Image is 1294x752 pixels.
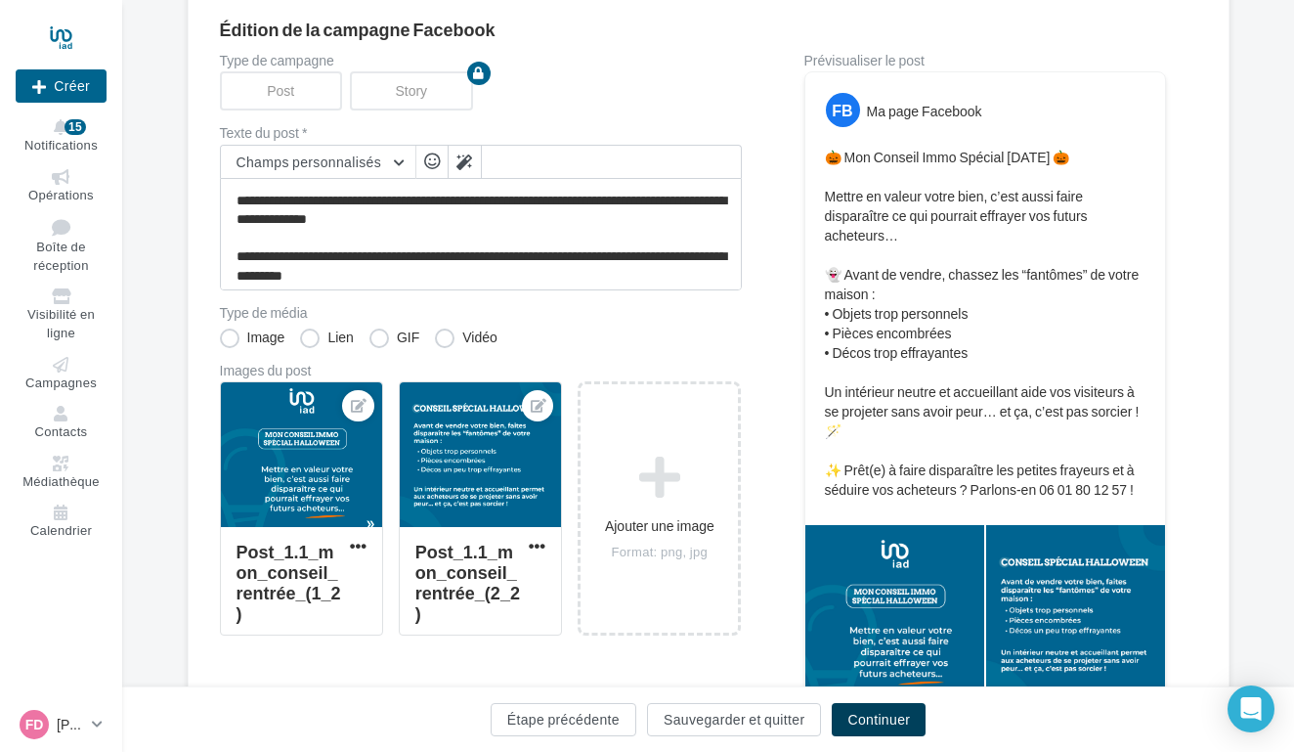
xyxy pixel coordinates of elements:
p: 🎃 Mon Conseil Immo Spécial [DATE] 🎃 Mettre en valeur votre bien, c’est aussi faire disparaître ce... [825,148,1145,500]
label: GIF [369,329,419,348]
a: Opérations [16,165,107,207]
span: Médiathèque [22,473,100,489]
button: Étape précédente [491,703,636,736]
span: Visibilité en ligne [27,307,95,341]
a: Médiathèque [16,452,107,494]
span: Boîte de réception [33,240,88,274]
span: Calendrier [30,522,92,538]
div: FB [826,93,860,127]
label: Texte du post * [220,126,742,140]
button: Notifications 15 [16,115,107,157]
label: Lien [300,329,353,348]
div: Nouvelle campagne [16,69,107,103]
span: Notifications [24,137,98,153]
div: Post_1.1_mon_conseil_rentrée_(2_2) [415,541,520,624]
a: Boîte de réception [16,214,107,277]
label: Type de média [220,306,742,320]
span: Champs personnalisés [237,154,382,170]
label: Vidéo [435,329,497,348]
div: Édition de la campagne Facebook [220,21,1197,38]
a: Fd [PERSON_NAME] Y [PERSON_NAME] [16,706,107,743]
label: Type de campagne [220,54,742,67]
button: Sauvegarder et quitter [647,703,821,736]
span: Contacts [35,423,88,439]
div: Prévisualiser le post [804,54,1166,67]
a: Campagnes [16,353,107,395]
button: Champs personnalisés [221,146,415,179]
div: Open Intercom Messenger [1228,686,1274,732]
span: Fd [25,715,44,734]
button: Créer [16,69,107,103]
label: Image [220,329,285,348]
div: Images du post [220,364,742,377]
span: Opérations [28,187,94,202]
button: Continuer [832,703,926,736]
div: 15 [65,119,86,135]
span: Campagnes [25,375,97,390]
a: Calendrier [16,501,107,543]
p: [PERSON_NAME] Y [PERSON_NAME] [57,715,84,734]
a: Contacts [16,402,107,444]
div: Post_1.1_mon_conseil_rentrée_(1_2) [237,541,341,624]
a: Visibilité en ligne [16,285,107,344]
div: Ma page Facebook [867,102,982,121]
